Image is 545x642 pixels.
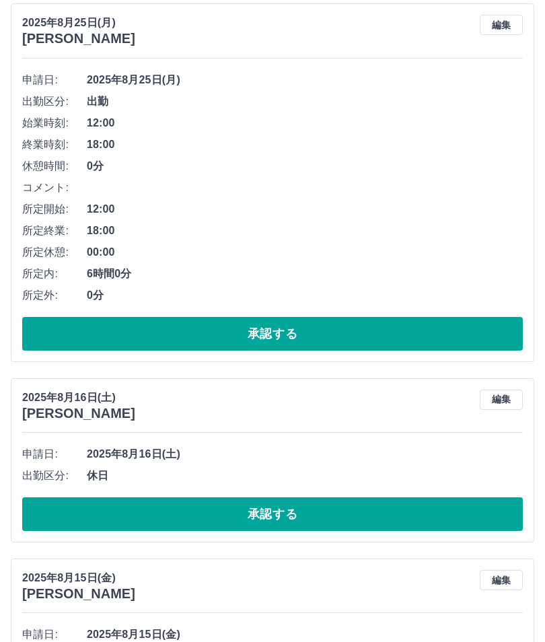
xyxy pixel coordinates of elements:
[480,571,523,591] button: 編集
[22,245,87,261] span: 所定休憩:
[480,390,523,411] button: 編集
[22,223,87,240] span: 所定終業:
[22,318,523,351] button: 承認する
[87,288,523,304] span: 0分
[87,245,523,261] span: 00:00
[22,159,87,175] span: 休憩時間:
[87,223,523,240] span: 18:00
[22,406,135,422] h3: [PERSON_NAME]
[87,266,523,283] span: 6時間0分
[480,15,523,36] button: 編集
[87,447,523,463] span: 2025年8月16日(土)
[22,498,523,532] button: 承認する
[87,202,523,218] span: 12:00
[22,468,87,485] span: 出勤区分:
[22,266,87,283] span: 所定内:
[87,94,523,110] span: 出勤
[22,116,87,132] span: 始業時刻:
[87,137,523,153] span: 18:00
[22,390,135,406] p: 2025年8月16日(土)
[22,288,87,304] span: 所定外:
[87,468,523,485] span: 休日
[22,587,135,602] h3: [PERSON_NAME]
[22,137,87,153] span: 終業時刻:
[22,32,135,47] h3: [PERSON_NAME]
[22,180,87,197] span: コメント:
[22,94,87,110] span: 出勤区分:
[22,73,87,89] span: 申請日:
[87,73,523,89] span: 2025年8月25日(月)
[22,447,87,463] span: 申請日:
[87,116,523,132] span: 12:00
[22,571,135,587] p: 2025年8月15日(金)
[87,159,523,175] span: 0分
[22,15,135,32] p: 2025年8月25日(月)
[22,202,87,218] span: 所定開始:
